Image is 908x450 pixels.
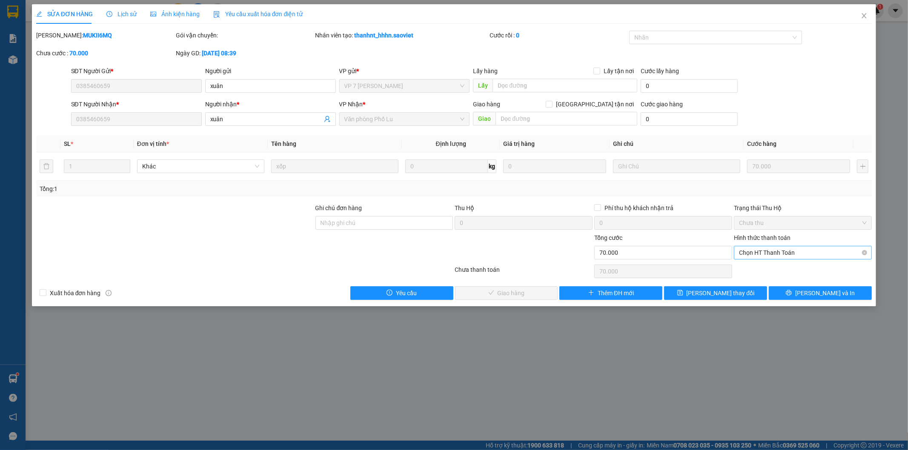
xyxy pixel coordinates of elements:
span: Đơn vị tính [137,140,169,147]
div: [PERSON_NAME]: [36,31,174,40]
span: Lịch sử [106,11,137,17]
label: Hình thức thanh toán [734,234,791,241]
input: Ghi Chú [613,159,740,173]
span: [PERSON_NAME] thay đổi [687,288,755,298]
span: close [861,12,868,19]
button: Close [852,4,876,28]
button: printer[PERSON_NAME] và In [769,286,872,300]
span: clock-circle [106,11,112,17]
img: icon [213,11,220,18]
span: exclamation-circle [387,290,392,296]
input: 0 [503,159,606,173]
div: Nhân viên tạo: [315,31,488,40]
span: Định lượng [436,140,466,147]
span: Chọn HT Thanh Toán [739,246,867,259]
span: save [677,290,683,296]
img: logo.jpg [5,7,47,49]
input: Dọc đường [493,79,637,92]
b: thanhnt_hhhn.saoviet [355,32,414,39]
span: Chưa thu [739,216,867,229]
span: Giá trị hàng [503,140,535,147]
span: VP Nhận [339,101,363,108]
span: Yêu cầu [396,288,417,298]
b: [DOMAIN_NAME] [114,7,206,21]
label: Cước lấy hàng [641,68,679,74]
span: Giao [473,112,496,125]
label: Ghi chú đơn hàng [315,205,362,211]
span: Tên hàng [271,140,296,147]
span: SỬA ĐƠN HÀNG [36,11,93,17]
span: info-circle [106,290,112,296]
span: printer [786,290,792,296]
span: Khác [142,160,259,173]
div: Tổng: 1 [40,184,350,194]
span: Yêu cầu xuất hóa đơn điện tử [213,11,303,17]
b: Sao Việt [52,20,104,34]
span: close-circle [862,250,867,255]
div: SĐT Người Gửi [71,66,202,76]
button: checkGiao hàng [455,286,558,300]
div: Trạng thái Thu Hộ [734,203,872,213]
div: VP gửi [339,66,470,76]
span: user-add [324,116,331,122]
div: Người nhận [205,100,336,109]
div: Cước rồi : [490,31,627,40]
b: 70.000 [69,50,88,57]
h2: DB1STUDY [5,49,69,63]
button: plusThêm ĐH mới [559,286,662,300]
span: Lấy tận nơi [600,66,637,76]
div: Chưa thanh toán [454,265,594,280]
span: picture [150,11,156,17]
input: VD: Bàn, Ghế [271,159,398,173]
input: Dọc đường [496,112,637,125]
b: [DATE] 08:39 [202,50,236,57]
span: Xuất hóa đơn hàng [46,288,104,298]
input: Ghi chú đơn hàng [315,216,453,230]
span: Giao hàng [473,101,500,108]
span: Lấy [473,79,493,92]
div: Chưa cước : [36,48,174,58]
span: Văn phòng Phố Lu [344,113,465,125]
b: MUKII6MQ [83,32,112,39]
button: delete [40,159,53,173]
div: Gói vận chuyển: [176,31,314,40]
div: SĐT Người Nhận [71,100,202,109]
button: exclamation-circleYêu cầu [350,286,453,300]
span: Thu Hộ [455,205,474,211]
input: Cước lấy hàng [641,79,738,93]
input: 0 [747,159,850,173]
span: kg [488,159,496,173]
div: Người gửi [205,66,336,76]
span: Ảnh kiện hàng [150,11,200,17]
input: Cước giao hàng [641,112,738,126]
span: plus [588,290,594,296]
span: Tổng cước [594,234,622,241]
th: Ghi chú [610,136,744,152]
div: Ngày GD: [176,48,314,58]
span: Lấy hàng [473,68,498,74]
span: [GEOGRAPHIC_DATA] tận nơi [553,100,637,109]
button: plus [857,159,868,173]
span: Thêm ĐH mới [598,288,634,298]
span: [PERSON_NAME] và In [795,288,855,298]
label: Cước giao hàng [641,101,683,108]
span: Cước hàng [747,140,776,147]
span: SL [64,140,71,147]
span: edit [36,11,42,17]
h2: VP Nhận: VP Nhận 779 Giải Phóng [45,49,206,130]
span: VP 7 Phạm Văn Đồng [344,80,465,92]
span: Phí thu hộ khách nhận trả [601,203,677,213]
button: save[PERSON_NAME] thay đổi [664,286,767,300]
b: 0 [516,32,519,39]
